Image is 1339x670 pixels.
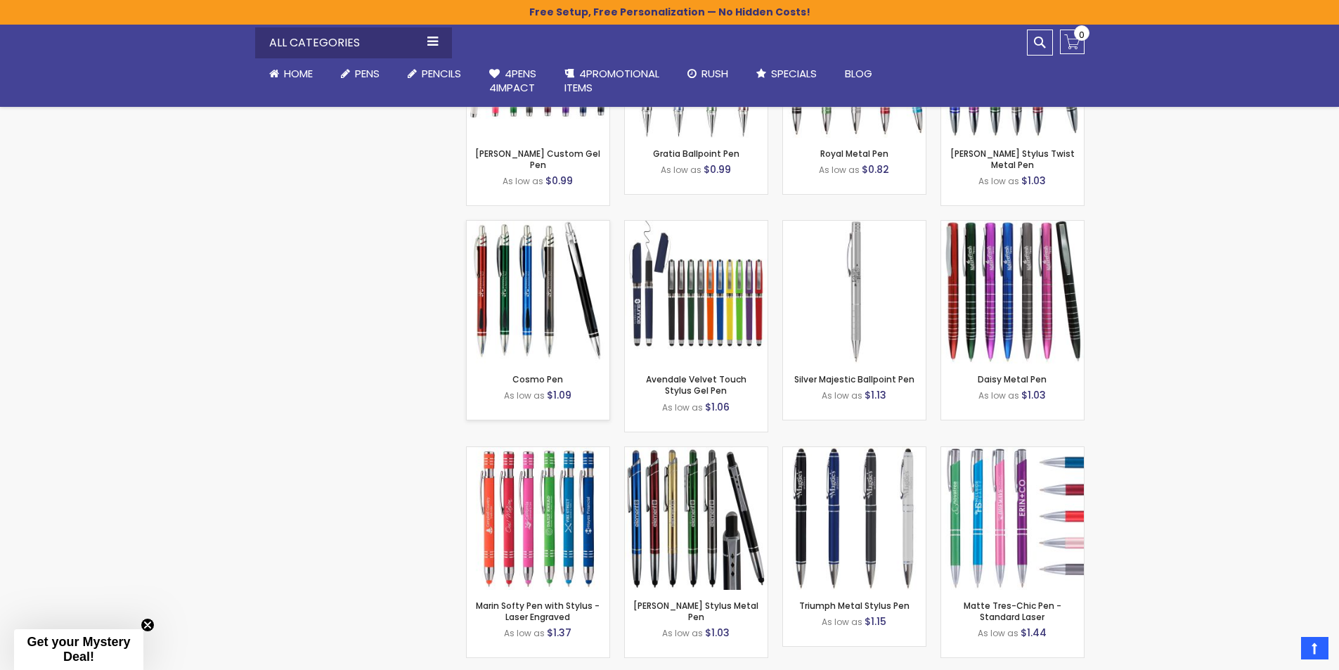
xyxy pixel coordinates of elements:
[819,164,860,176] span: As low as
[355,66,380,81] span: Pens
[865,388,886,402] span: $1.13
[27,635,130,664] span: Get your Mystery Deal!
[978,627,1018,639] span: As low as
[1060,30,1085,54] a: 0
[941,221,1084,363] img: Daisy Metal Pen
[503,175,543,187] span: As low as
[547,388,571,402] span: $1.09
[646,373,746,397] a: Avendale Velvet Touch Stylus Gel Pen
[504,627,545,639] span: As low as
[822,616,862,628] span: As low as
[1079,28,1085,41] span: 0
[1223,632,1339,670] iframe: Google Customer Reviews
[771,66,817,81] span: Specials
[978,389,1019,401] span: As low as
[662,627,703,639] span: As low as
[255,27,452,58] div: All Categories
[14,629,143,670] div: Get your Mystery Deal!Close teaser
[547,626,571,640] span: $1.37
[662,401,703,413] span: As low as
[820,148,888,160] a: Royal Metal Pen
[705,626,730,640] span: $1.03
[831,58,886,89] a: Blog
[661,164,701,176] span: As low as
[255,58,327,89] a: Home
[799,600,910,612] a: Triumph Metal Stylus Pen
[794,373,914,385] a: Silver Majestic Ballpoint Pen
[964,600,1061,623] a: Matte Tres-Chic Pen - Standard Laser
[475,148,600,171] a: [PERSON_NAME] Custom Gel Pen
[327,58,394,89] a: Pens
[476,600,600,623] a: Marin Softy Pen with Stylus - Laser Engraved
[1021,174,1046,188] span: $1.03
[704,162,731,176] span: $0.99
[545,174,573,188] span: $0.99
[978,373,1047,385] a: Daisy Metal Pen
[550,58,673,104] a: 4PROMOTIONALITEMS
[845,66,872,81] span: Blog
[284,66,313,81] span: Home
[783,447,926,590] img: Triumph Metal Stylus Pen
[941,447,1084,590] img: Matte Tres-Chic Pen - Standard Laser
[504,389,545,401] span: As low as
[783,221,926,363] img: Silver Majestic Ballpoint Pen
[950,148,1075,171] a: [PERSON_NAME] Stylus Twist Metal Pen
[625,446,768,458] a: Olson Stylus Metal Pen
[862,162,889,176] span: $0.82
[467,221,609,363] img: Cosmo Pen
[625,220,768,232] a: Avendale Velvet Touch Stylus Gel Pen
[783,446,926,458] a: Triumph Metal Stylus Pen
[865,614,886,629] span: $1.15
[422,66,461,81] span: Pencils
[467,447,609,590] img: Marin Softy Pen with Stylus - Laser Engraved
[467,446,609,458] a: Marin Softy Pen with Stylus - Laser Engraved
[564,66,659,95] span: 4PROMOTIONAL ITEMS
[625,221,768,363] img: Avendale Velvet Touch Stylus Gel Pen
[512,373,563,385] a: Cosmo Pen
[941,446,1084,458] a: Matte Tres-Chic Pen - Standard Laser
[941,220,1084,232] a: Daisy Metal Pen
[625,447,768,590] img: Olson Stylus Metal Pen
[141,618,155,632] button: Close teaser
[489,66,536,95] span: 4Pens 4impact
[673,58,742,89] a: Rush
[653,148,739,160] a: Gratia Ballpoint Pen
[1021,626,1047,640] span: $1.44
[705,400,730,414] span: $1.06
[783,220,926,232] a: Silver Majestic Ballpoint Pen
[978,175,1019,187] span: As low as
[394,58,475,89] a: Pencils
[1021,388,1046,402] span: $1.03
[467,220,609,232] a: Cosmo Pen
[701,66,728,81] span: Rush
[633,600,758,623] a: [PERSON_NAME] Stylus Metal Pen
[742,58,831,89] a: Specials
[475,58,550,104] a: 4Pens4impact
[822,389,862,401] span: As low as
